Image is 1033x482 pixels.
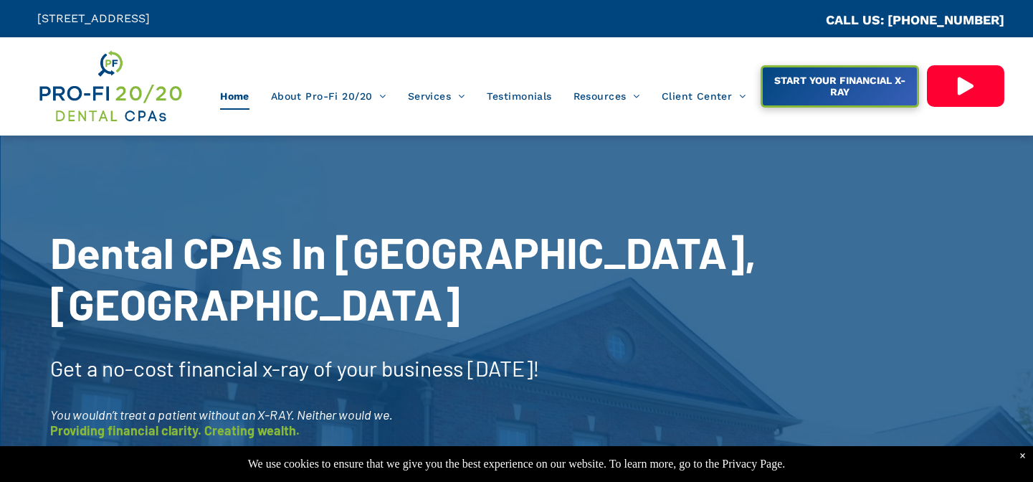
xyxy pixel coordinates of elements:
span: Providing financial clarity. Creating wealth. [50,422,300,438]
a: About Pro-Fi 20/20 [260,82,397,110]
a: Testimonials [476,82,563,110]
span: no-cost financial x-ray [102,355,309,381]
span: You wouldn’t treat a patient without an X-RAY. Neither would we. [50,407,393,422]
a: Home [209,82,260,110]
span: Get a [50,355,97,381]
div: Dismiss notification [1019,450,1026,463]
span: START YOUR FINANCIAL X-RAY [763,67,915,105]
a: Client Center [651,82,757,110]
img: Get Dental CPA Consulting, Bookkeeping, & Bank Loans [37,48,184,125]
span: [STREET_ADDRESS] [37,11,150,25]
a: CALL US: [PHONE_NUMBER] [826,12,1004,27]
span: of your business [DATE]! [313,355,540,381]
a: Resources [563,82,651,110]
span: Dental CPAs In [GEOGRAPHIC_DATA], [GEOGRAPHIC_DATA] [50,226,756,329]
span: CA::CALLC [765,14,826,27]
a: START YOUR FINANCIAL X-RAY [761,65,920,108]
a: Services [397,82,476,110]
